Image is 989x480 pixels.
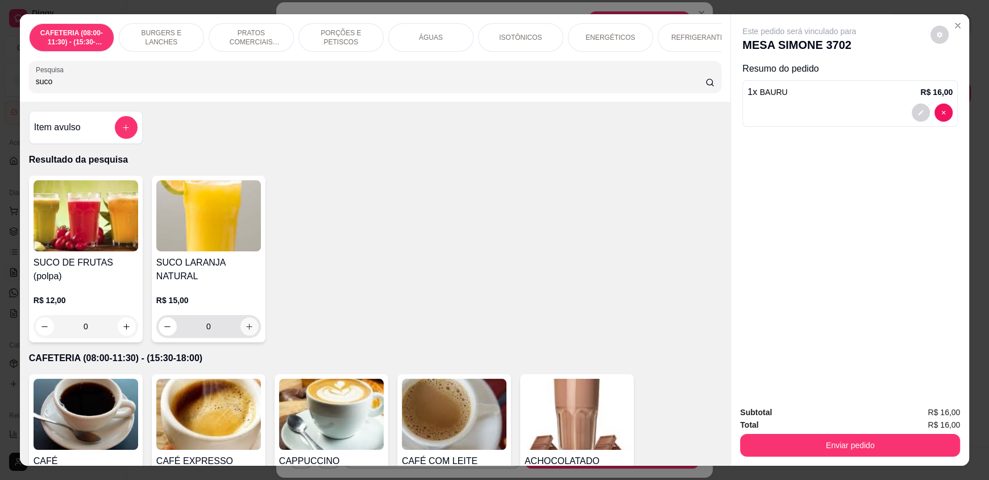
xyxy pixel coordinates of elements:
[218,28,284,47] p: PRATOS COMERCIAIS (11:30-15:30)
[240,317,259,336] button: increase-product-quantity
[115,116,138,139] button: add-separate-item
[39,28,105,47] p: CAFETERIA (08:00-11:30) - (15:30-18:00)
[29,351,721,365] p: CAFETERIA (08:00-11:30) - (15:30-18:00)
[402,454,506,468] h4: CAFÉ COM LEITE
[760,88,788,97] span: BAURU
[419,33,443,42] p: ÁGUAS
[949,16,967,35] button: Close
[671,33,729,42] p: REFRIGERANTES
[928,406,960,419] span: R$ 16,00
[36,76,706,87] input: Pesquisa
[156,180,261,251] img: product-image
[740,434,960,457] button: Enviar pedido
[279,379,384,450] img: product-image
[34,379,138,450] img: product-image
[499,33,542,42] p: ISOTÔNICOS
[747,85,787,99] p: 1 x
[34,295,138,306] p: R$ 12,00
[934,104,953,122] button: decrease-product-quantity
[525,454,629,468] h4: ACHOCOLATADO
[34,256,138,283] h4: SUCO DE FRUTAS (polpa)
[742,62,958,76] p: Resumo do pedido
[920,86,953,98] p: R$ 16,00
[156,454,261,468] h4: CAFÉ EXPRESSO
[128,28,194,47] p: BURGERS E LANCHES
[308,28,374,47] p: PORÇÕES E PETISCOS
[928,419,960,431] span: R$ 16,00
[156,379,261,450] img: product-image
[29,153,721,167] p: Resultado da pesquisa
[742,37,856,53] p: MESA SIMONE 3702
[742,26,856,37] p: Este pedido será vinculado para
[34,454,138,468] h4: CAFÉ
[34,121,81,134] h4: Item avulso
[279,454,384,468] h4: CAPPUCCINO
[930,26,949,44] button: decrease-product-quantity
[525,379,629,450] img: product-image
[159,317,177,336] button: decrease-product-quantity
[156,295,261,306] p: R$ 15,00
[585,33,635,42] p: ENERGÉTICOS
[740,420,758,429] strong: Total
[912,104,930,122] button: decrease-product-quantity
[34,180,138,251] img: product-image
[156,256,261,283] h4: SUCO LARANJA NATURAL
[402,379,506,450] img: product-image
[36,65,68,75] label: Pesquisa
[740,408,772,417] strong: Subtotal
